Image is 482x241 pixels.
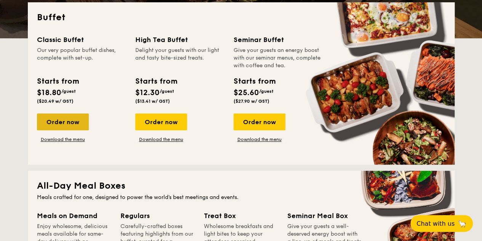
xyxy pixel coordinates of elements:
div: Seminar Meal Box [287,210,362,221]
button: Chat with us🦙 [410,215,473,232]
div: Delight your guests with our light and tasty bite-sized treats. [135,47,224,70]
div: Order now [37,113,89,130]
div: Order now [234,113,285,130]
div: Give your guests an energy boost with our seminar menus, complete with coffee and tea. [234,47,323,70]
a: Download the menu [37,136,89,142]
span: /guest [259,89,274,94]
h2: Buffet [37,11,445,24]
span: /guest [160,89,174,94]
div: Regulars [120,210,195,221]
div: Seminar Buffet [234,34,323,45]
div: High Tea Buffet [135,34,224,45]
a: Download the menu [234,136,285,142]
span: 🦙 [458,219,467,228]
div: Meals crafted for one, designed to power the world's best meetings and events. [37,194,445,201]
div: Starts from [234,76,275,87]
span: ($27.90 w/ GST) [234,99,269,104]
span: $12.30 [135,88,160,97]
h2: All-Day Meal Boxes [37,180,445,192]
span: $18.80 [37,88,61,97]
div: Starts from [135,76,177,87]
span: Chat with us [416,220,455,227]
div: Treat Box [204,210,278,221]
div: Our very popular buffet dishes, complete with set-up. [37,47,126,70]
div: Starts from [37,76,78,87]
div: Order now [135,113,187,130]
a: Download the menu [135,136,187,142]
span: ($20.49 w/ GST) [37,99,74,104]
div: Meals on Demand [37,210,111,221]
span: $25.60 [234,88,259,97]
div: Classic Buffet [37,34,126,45]
span: ($13.41 w/ GST) [135,99,170,104]
span: /guest [61,89,76,94]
